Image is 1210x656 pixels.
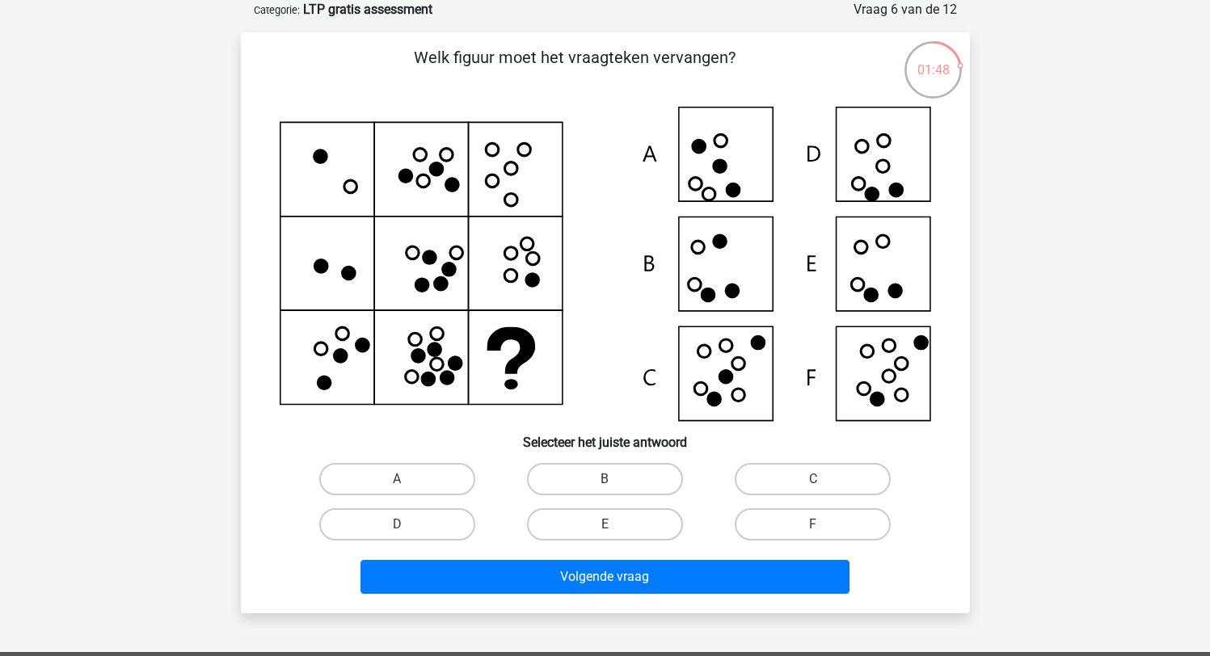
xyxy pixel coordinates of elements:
[319,463,475,495] label: A
[254,4,300,16] small: Categorie:
[527,508,683,540] label: E
[360,560,850,594] button: Volgende vraag
[735,508,891,540] label: F
[903,40,963,80] div: 01:48
[735,463,891,495] label: C
[267,422,944,450] h6: Selecteer het juiste antwoord
[319,508,475,540] label: D
[267,45,883,94] p: Welk figuur moet het vraagteken vervangen?
[527,463,683,495] label: B
[303,2,432,17] strong: LTP gratis assessment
